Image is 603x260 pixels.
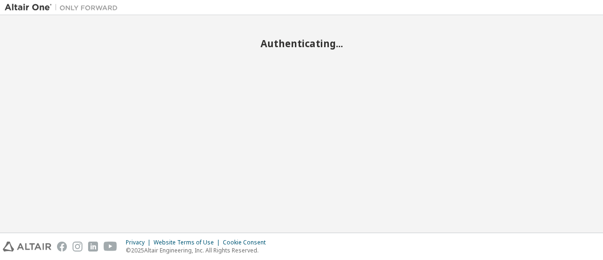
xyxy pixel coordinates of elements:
[154,239,223,246] div: Website Terms of Use
[5,37,598,50] h2: Authenticating...
[3,242,51,252] img: altair_logo.svg
[88,242,98,252] img: linkedin.svg
[126,246,271,254] p: © 2025 Altair Engineering, Inc. All Rights Reserved.
[5,3,122,12] img: Altair One
[223,239,271,246] div: Cookie Consent
[73,242,82,252] img: instagram.svg
[57,242,67,252] img: facebook.svg
[126,239,154,246] div: Privacy
[104,242,117,252] img: youtube.svg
